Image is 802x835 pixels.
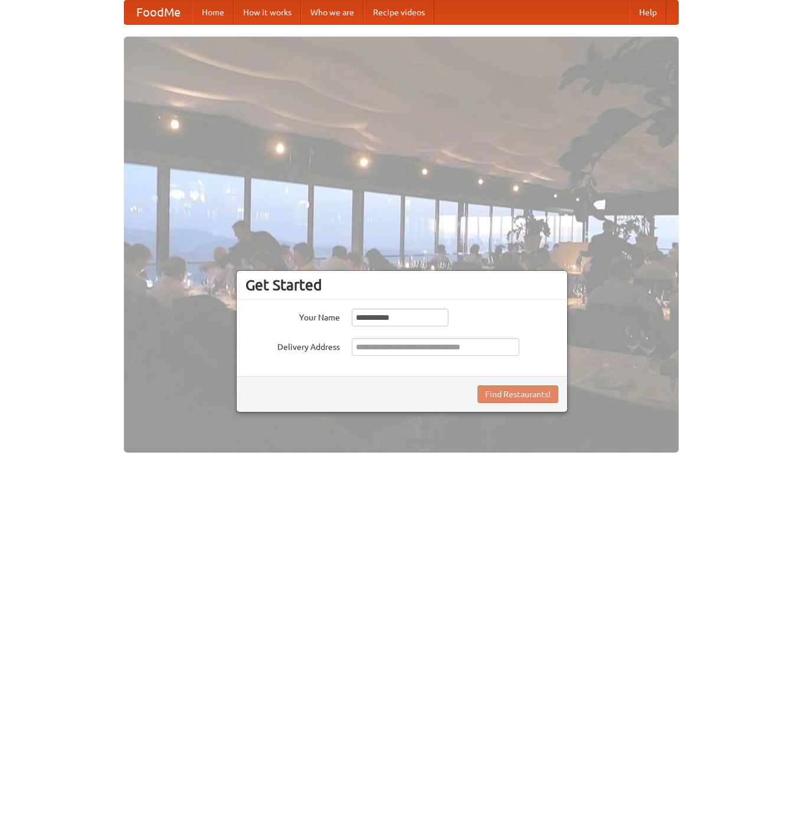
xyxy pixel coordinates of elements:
[125,1,192,24] a: FoodMe
[245,309,340,323] label: Your Name
[364,1,434,24] a: Recipe videos
[245,338,340,353] label: Delivery Address
[630,1,666,24] a: Help
[192,1,234,24] a: Home
[234,1,301,24] a: How it works
[245,276,558,294] h3: Get Started
[477,385,558,403] button: Find Restaurants!
[301,1,364,24] a: Who we are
